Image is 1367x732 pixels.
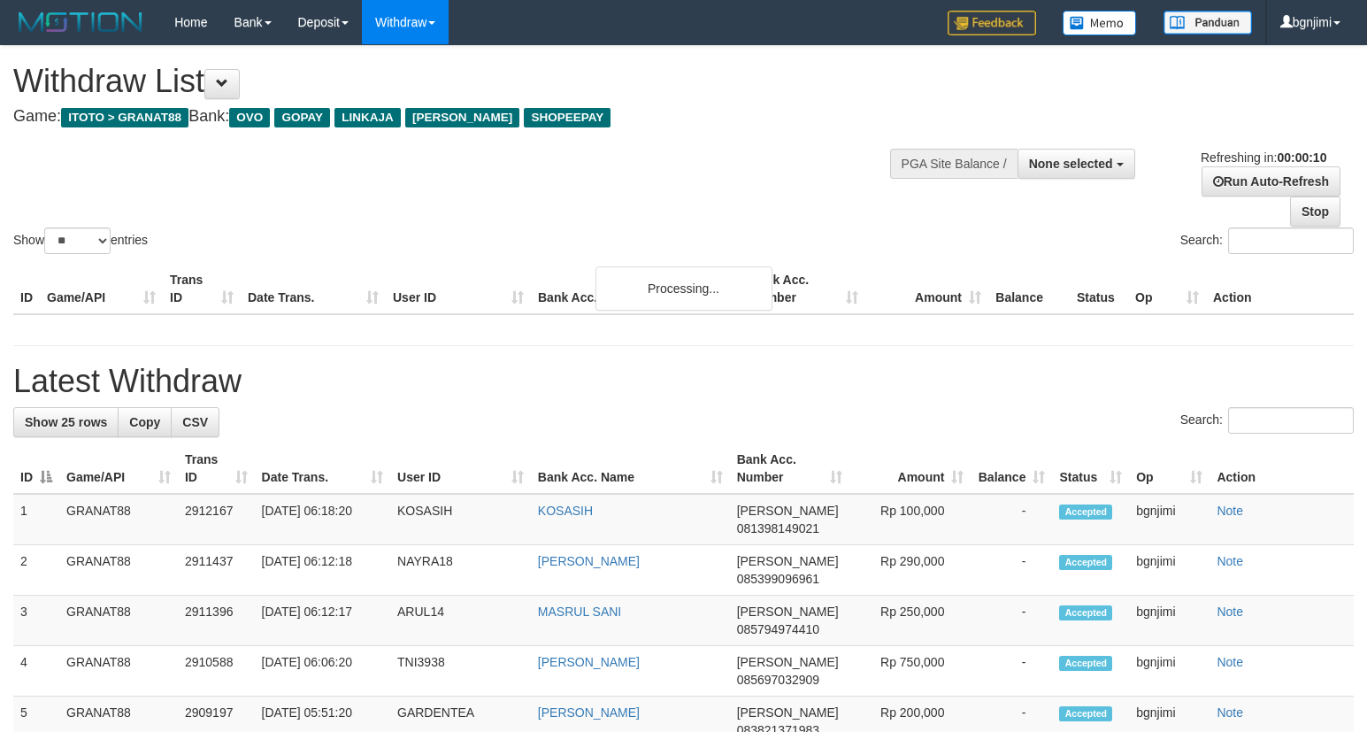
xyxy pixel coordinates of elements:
[849,494,971,545] td: Rp 100,000
[255,494,390,545] td: [DATE] 06:18:20
[971,545,1052,596] td: -
[178,646,255,697] td: 2910588
[737,504,839,518] span: [PERSON_NAME]
[538,504,593,518] a: KOSASIH
[971,443,1052,494] th: Balance: activate to sort column ascending
[163,264,241,314] th: Trans ID
[1217,605,1243,619] a: Note
[849,545,971,596] td: Rp 290,000
[390,596,531,646] td: ARUL14
[1018,149,1135,179] button: None selected
[849,646,971,697] td: Rp 750,000
[1059,706,1112,721] span: Accepted
[178,443,255,494] th: Trans ID: activate to sort column ascending
[1129,646,1210,697] td: bgnjimi
[178,494,255,545] td: 2912167
[971,646,1052,697] td: -
[61,108,188,127] span: ITOTO > GRANAT88
[59,646,178,697] td: GRANAT88
[1052,443,1129,494] th: Status: activate to sort column ascending
[13,9,148,35] img: MOTION_logo.png
[1063,11,1137,35] img: Button%20Memo.svg
[1129,494,1210,545] td: bgnjimi
[1163,11,1252,35] img: panduan.png
[13,264,40,314] th: ID
[1228,227,1354,254] input: Search:
[13,64,894,99] h1: Withdraw List
[1059,605,1112,620] span: Accepted
[1059,505,1112,520] span: Accepted
[1206,264,1354,314] th: Action
[13,364,1354,399] h1: Latest Withdraw
[1201,150,1326,165] span: Refreshing in:
[1277,150,1326,165] strong: 00:00:10
[948,11,1036,35] img: Feedback.jpg
[890,149,1018,179] div: PGA Site Balance /
[13,596,59,646] td: 3
[274,108,330,127] span: GOPAY
[737,554,839,568] span: [PERSON_NAME]
[865,264,988,314] th: Amount
[538,705,640,720] a: [PERSON_NAME]
[538,655,640,669] a: [PERSON_NAME]
[531,443,730,494] th: Bank Acc. Name: activate to sort column ascending
[255,443,390,494] th: Date Trans.: activate to sort column ascending
[13,545,59,596] td: 2
[255,596,390,646] td: [DATE] 06:12:17
[405,108,519,127] span: [PERSON_NAME]
[1059,555,1112,570] span: Accepted
[1217,504,1243,518] a: Note
[1202,166,1340,196] a: Run Auto-Refresh
[1059,656,1112,671] span: Accepted
[59,443,178,494] th: Game/API: activate to sort column ascending
[13,227,148,254] label: Show entries
[737,655,839,669] span: [PERSON_NAME]
[1217,705,1243,720] a: Note
[13,407,119,437] a: Show 25 rows
[1210,443,1354,494] th: Action
[737,521,819,536] span: Copy 081398149021 to clipboard
[40,264,163,314] th: Game/API
[386,264,531,314] th: User ID
[538,605,621,619] a: MASRUL SANI
[730,443,850,494] th: Bank Acc. Number: activate to sort column ascending
[595,266,772,311] div: Processing...
[241,264,386,314] th: Date Trans.
[13,443,59,494] th: ID: activate to sort column descending
[390,443,531,494] th: User ID: activate to sort column ascending
[390,545,531,596] td: NAYRA18
[1129,443,1210,494] th: Op: activate to sort column ascending
[13,646,59,697] td: 4
[229,108,270,127] span: OVO
[1217,554,1243,568] a: Note
[118,407,172,437] a: Copy
[737,572,819,586] span: Copy 085399096961 to clipboard
[129,415,160,429] span: Copy
[1290,196,1340,227] a: Stop
[390,646,531,697] td: TNI3938
[255,646,390,697] td: [DATE] 06:06:20
[1029,157,1113,171] span: None selected
[334,108,401,127] span: LINKAJA
[971,596,1052,646] td: -
[13,494,59,545] td: 1
[178,545,255,596] td: 2911437
[538,554,640,568] a: [PERSON_NAME]
[737,705,839,720] span: [PERSON_NAME]
[1070,264,1128,314] th: Status
[742,264,865,314] th: Bank Acc. Number
[988,264,1070,314] th: Balance
[1180,227,1354,254] label: Search:
[255,545,390,596] td: [DATE] 06:12:18
[737,605,839,619] span: [PERSON_NAME]
[182,415,208,429] span: CSV
[171,407,219,437] a: CSV
[531,264,742,314] th: Bank Acc. Name
[178,596,255,646] td: 2911396
[971,494,1052,545] td: -
[44,227,111,254] select: Showentries
[849,596,971,646] td: Rp 250,000
[1129,545,1210,596] td: bgnjimi
[849,443,971,494] th: Amount: activate to sort column ascending
[737,673,819,687] span: Copy 085697032909 to clipboard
